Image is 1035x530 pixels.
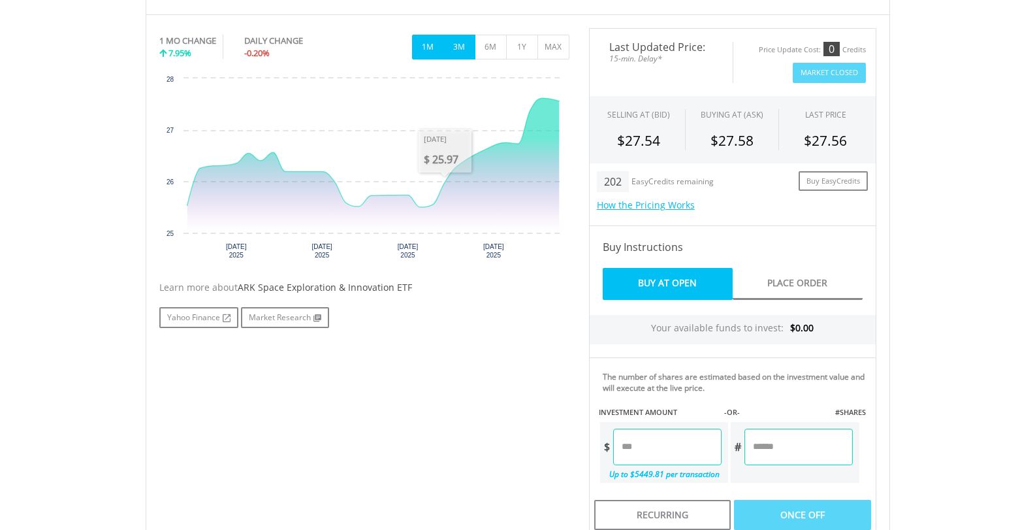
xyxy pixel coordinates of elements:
[159,72,569,268] div: Chart. Highcharts interactive chart.
[168,47,191,59] span: 7.95%
[790,322,814,334] span: $0.00
[483,243,504,259] text: [DATE] 2025
[397,243,418,259] text: [DATE] 2025
[475,35,507,59] button: 6M
[759,45,821,55] div: Price Update Cost:
[244,35,347,47] div: DAILY CHANGE
[793,63,866,83] button: Market Closed
[600,429,613,465] div: $
[724,407,740,418] label: -OR-
[631,177,714,188] div: EasyCredits remaining
[710,131,754,150] span: $27.58
[597,171,629,192] div: 202
[412,35,444,59] button: 1M
[603,239,863,255] h4: Buy Instructions
[443,35,475,59] button: 3M
[731,429,744,465] div: #
[241,307,329,328] a: Market Research
[244,47,270,59] span: -0.20%
[599,42,723,52] span: Last Updated Price:
[603,371,870,393] div: The number of shares are estimated based on the investment value and will execute at the live price.
[159,35,216,47] div: 1 MO CHANGE
[842,45,866,55] div: Credits
[159,281,569,294] div: Learn more about
[599,52,723,65] span: 15-min. Delay*
[835,407,866,418] label: #SHARES
[600,465,722,483] div: Up to $5449.81 per transaction
[701,109,763,120] span: BUYING AT (ASK)
[166,178,174,186] text: 26
[226,243,247,259] text: [DATE] 2025
[166,127,174,134] text: 27
[311,243,332,259] text: [DATE] 2025
[166,76,174,83] text: 28
[537,35,569,59] button: MAX
[238,281,412,293] span: ARK Space Exploration & Innovation ETF
[594,500,731,530] div: Recurring
[603,268,733,300] a: Buy At Open
[805,109,846,120] div: LAST PRICE
[823,42,840,56] div: 0
[159,307,238,328] a: Yahoo Finance
[799,171,868,191] a: Buy EasyCredits
[590,315,876,344] div: Your available funds to invest:
[599,407,677,418] label: INVESTMENT AMOUNT
[804,131,847,150] span: $27.56
[617,131,660,150] span: $27.54
[506,35,538,59] button: 1Y
[733,268,863,300] a: Place Order
[607,109,670,120] div: SELLING AT (BID)
[597,199,695,211] a: How the Pricing Works
[734,500,870,530] div: Once Off
[166,230,174,237] text: 25
[159,72,569,268] svg: Interactive chart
